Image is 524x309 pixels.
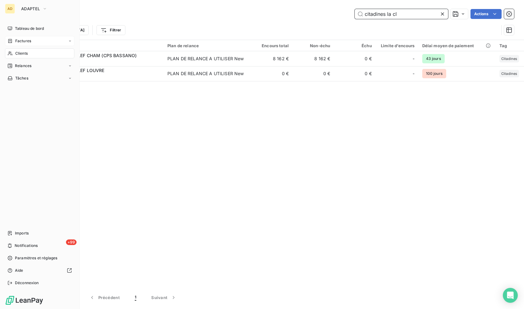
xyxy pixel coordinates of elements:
a: Factures [5,36,74,46]
button: Suivant [144,291,184,304]
button: 1 [127,291,144,304]
span: 43 jours [422,54,445,63]
span: 100 jours [422,69,446,78]
td: 8 162 € [292,51,334,66]
span: Aide [15,268,23,273]
td: 0 € [334,66,375,81]
span: +99 [66,239,77,245]
div: Limite d’encours [379,43,415,48]
div: PLAN DE RELANCE A UTILISER New [167,70,244,77]
a: Imports [5,228,74,238]
span: 411282800 [43,59,160,65]
a: Tableau de bord [5,24,74,34]
button: Précédent [82,291,127,304]
div: Tag [499,43,520,48]
input: Rechercher [355,9,448,19]
div: PLAN DE RELANCE A UTILISER New [167,56,244,62]
span: Factures [15,38,31,44]
span: Imports [15,230,29,236]
span: 411055300 [43,74,160,80]
div: Échu [338,43,372,48]
span: Tâches [15,75,28,81]
span: Citadines [501,57,517,61]
div: Open Intercom Messenger [503,288,518,303]
span: Citadines [501,72,517,75]
div: Délai moyen de paiement [422,43,492,48]
span: Notifications [15,243,38,248]
td: 8 162 € [251,51,292,66]
img: Logo LeanPay [5,295,44,305]
span: Déconnexion [15,280,39,286]
td: 0 € [292,66,334,81]
a: Aide [5,266,74,275]
span: - [413,56,414,62]
button: Filtrer [96,25,125,35]
a: Clients [5,48,74,58]
div: Encours total [255,43,289,48]
a: Tâches [5,73,74,83]
span: Relances [15,63,31,69]
td: 0 € [334,51,375,66]
span: Paramètres et réglages [15,255,57,261]
span: - [413,70,414,77]
span: 1 [135,294,136,301]
a: Relances [5,61,74,71]
button: Actions [470,9,502,19]
div: AD [5,4,15,14]
a: Paramètres et réglages [5,253,74,263]
span: ADAPTEL [21,6,40,11]
span: CITADINES LA CLEF CHAM (CPS BASSANO) [43,53,137,58]
span: Tableau de bord [15,26,44,31]
div: Plan de relance [167,43,247,48]
div: Non-échu [296,43,330,48]
span: Clients [15,51,28,56]
td: 0 € [251,66,292,81]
